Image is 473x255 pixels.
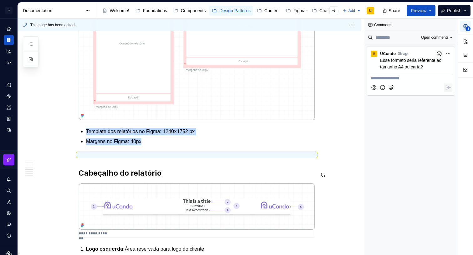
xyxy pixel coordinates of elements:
[283,6,308,16] a: Figma
[5,7,13,14] div: U
[418,33,455,42] button: Open comments
[143,7,167,14] div: Foundations
[438,5,470,16] button: Publish
[421,35,449,40] span: Open comments
[23,7,82,14] div: Documentation
[444,49,452,58] button: More
[380,58,443,69] span: Esse formato seria referente ao tamanho A4 ou carta?
[4,102,14,112] a: Assets
[348,8,355,13] span: Add
[4,186,14,196] button: Search ⌘K
[389,7,400,14] span: Share
[4,35,14,45] a: Documentation
[4,125,14,135] a: Data sources
[435,49,443,58] button: Add reaction
[411,7,426,14] span: Preview
[110,7,129,14] div: Welcome!
[380,51,396,56] span: uCondo
[379,83,387,92] button: Add emoji
[86,138,315,145] p: Margens no Figma: 40px
[4,24,14,34] a: Home
[341,6,363,15] button: Add
[407,5,435,16] button: Preview
[133,6,170,16] a: Foundations
[369,73,452,82] div: Composer editor
[364,19,458,31] div: Comments
[4,80,14,90] a: Design tokens
[4,219,14,229] button: Contact support
[100,6,132,16] a: Welcome!
[209,6,253,16] a: Design Patterns
[4,57,14,67] a: Code automation
[379,5,404,16] button: Share
[264,7,280,14] div: Content
[100,4,339,17] div: Page tree
[79,168,315,178] h2: Cabeçalho do relatório
[254,6,282,16] a: Content
[373,51,375,56] div: U
[1,4,16,17] button: U
[4,91,14,101] a: Components
[444,83,452,92] button: Reply
[4,174,14,184] button: Notifications
[30,22,76,27] span: This page has been edited.
[388,83,396,92] button: Attach files
[219,7,251,14] div: Design Patterns
[4,208,14,218] a: Settings
[465,26,470,31] span: 1
[171,6,208,16] a: Components
[86,245,315,253] p: Área reservada para logo do cliente
[293,7,306,14] div: Figma
[181,7,206,14] div: Components
[369,8,372,13] div: U
[86,246,125,252] strong: Logo esquerda:
[447,7,461,14] span: Publish
[4,46,14,56] a: Analytics
[309,6,343,16] a: Changelog
[79,183,315,230] img: 75348381-8b8f-4ec9-972a-a1fb9d38a2a1.png
[4,197,14,207] a: Invite team
[4,114,14,124] a: Storybook stories
[86,128,315,135] p: Template dos relatórios no Figma: 1240×1752 px
[369,83,378,92] button: Mention someone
